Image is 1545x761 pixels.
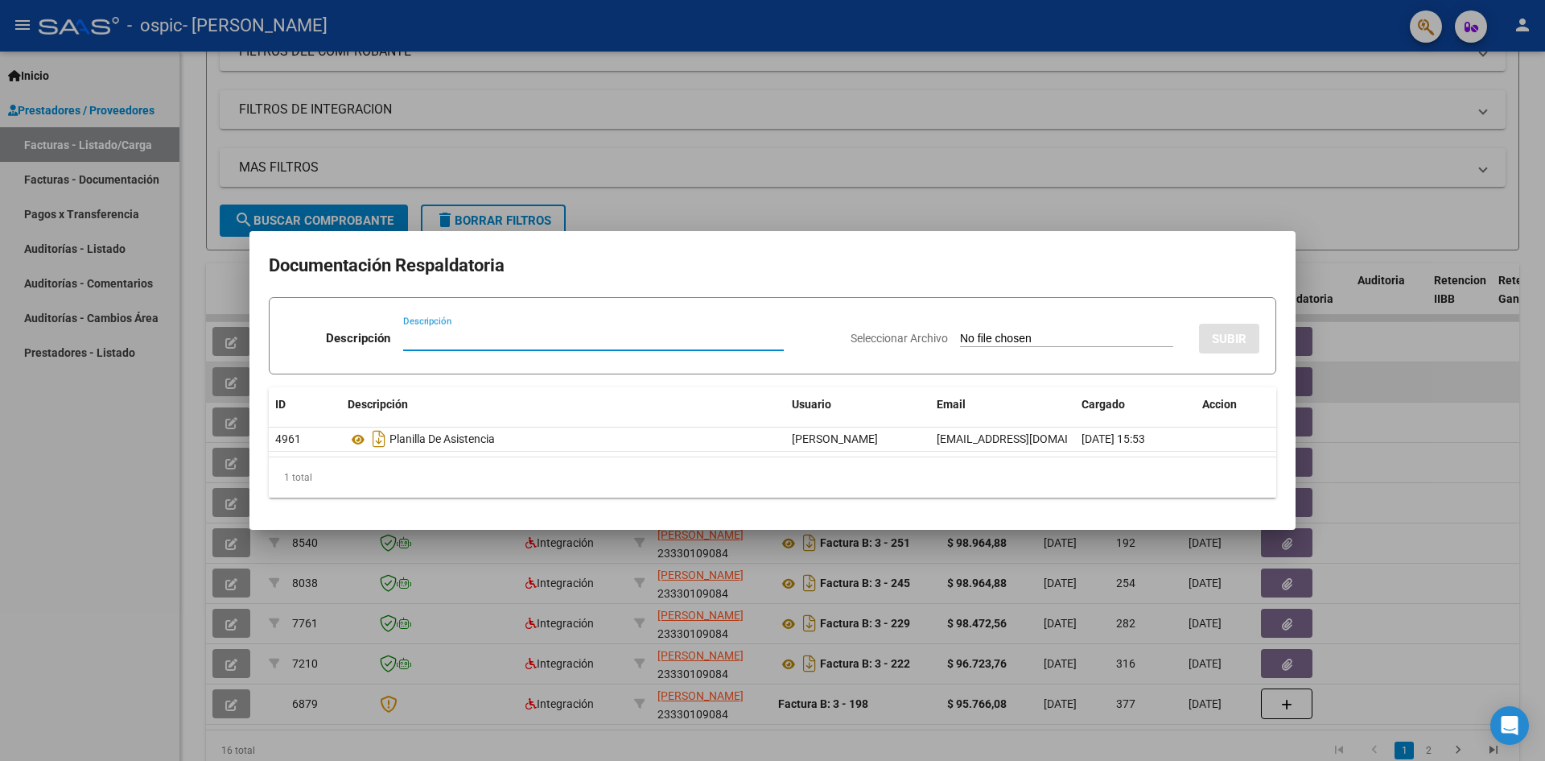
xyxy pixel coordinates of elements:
datatable-header-cell: Accion [1196,387,1276,422]
span: [DATE] 15:53 [1081,432,1145,445]
span: 4961 [275,432,301,445]
datatable-header-cell: Usuario [785,387,930,422]
h2: Documentación Respaldatoria [269,250,1276,281]
div: Open Intercom Messenger [1490,706,1529,745]
span: Descripción [348,398,408,411]
datatable-header-cell: Email [930,387,1075,422]
span: ID [275,398,286,411]
span: Usuario [792,398,831,411]
span: Cargado [1081,398,1125,411]
div: 1 total [269,457,1276,498]
button: SUBIR [1199,324,1259,354]
datatable-header-cell: ID [269,387,341,422]
span: [PERSON_NAME] [792,432,878,445]
span: Seleccionar Archivo [851,332,948,345]
i: Descargar documento [369,426,389,452]
datatable-header-cell: Descripción [341,387,785,422]
datatable-header-cell: Cargado [1075,387,1196,422]
span: Email [937,398,966,411]
span: [EMAIL_ADDRESS][DOMAIN_NAME] [937,432,1115,445]
div: Planilla De Asistencia [348,426,779,452]
span: Accion [1202,398,1237,411]
p: Descripción [326,329,390,348]
span: SUBIR [1212,332,1246,346]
